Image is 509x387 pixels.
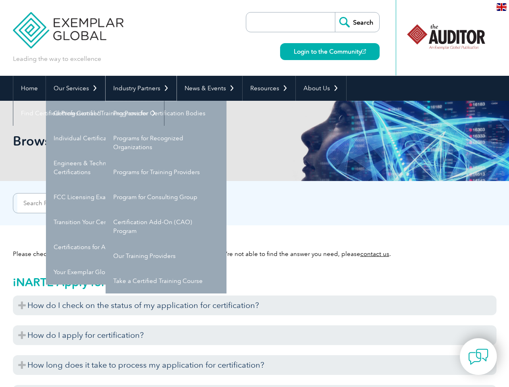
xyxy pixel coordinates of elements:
a: Login to the Community [280,43,380,60]
h3: How long does it take to process my application for certification? [13,355,497,375]
a: Take a Certified Training Course [106,268,226,293]
a: Programs for Training Providers [106,160,226,185]
a: Engineers & Technicians Certifications [46,151,167,185]
p: Please check the list below for answers to frequently asked questions. If you’re not able to find... [13,250,497,258]
a: Your Exemplar Global ROI [46,260,167,285]
a: Transition Your Certification [46,210,167,235]
a: FCC Licensing Exams [46,185,167,210]
img: contact-chat.png [468,347,488,367]
a: Certification Add-On (CAO) Program [106,210,226,243]
img: en [497,3,507,11]
input: Search FAQ [17,193,97,213]
a: Individual Certifications [46,126,167,151]
a: Industry Partners [106,76,177,101]
h2: iNARTE Apply for Certification [13,276,497,289]
a: Find Certified Professional / Training Provider [13,101,164,126]
input: Search [335,12,379,32]
a: About Us [296,76,346,101]
a: Programs for Recognized Organizations [106,126,226,160]
h3: How do I check on the status of my application for certification? [13,295,497,315]
a: contact us [360,250,389,258]
a: News & Events [177,76,242,101]
a: Programs for Certification Bodies [106,101,226,126]
img: open_square.png [361,49,366,54]
a: Our Services [46,76,105,101]
h1: Browse All FAQs by Category [13,133,322,149]
p: Leading the way to excellence [13,54,101,63]
a: Program for Consulting Group [106,185,226,210]
a: Resources [243,76,295,101]
h3: How do I apply for certification? [13,325,497,345]
a: Home [13,76,46,101]
a: Our Training Providers [106,243,226,268]
a: Certifications for ASQ CQAs [46,235,167,260]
